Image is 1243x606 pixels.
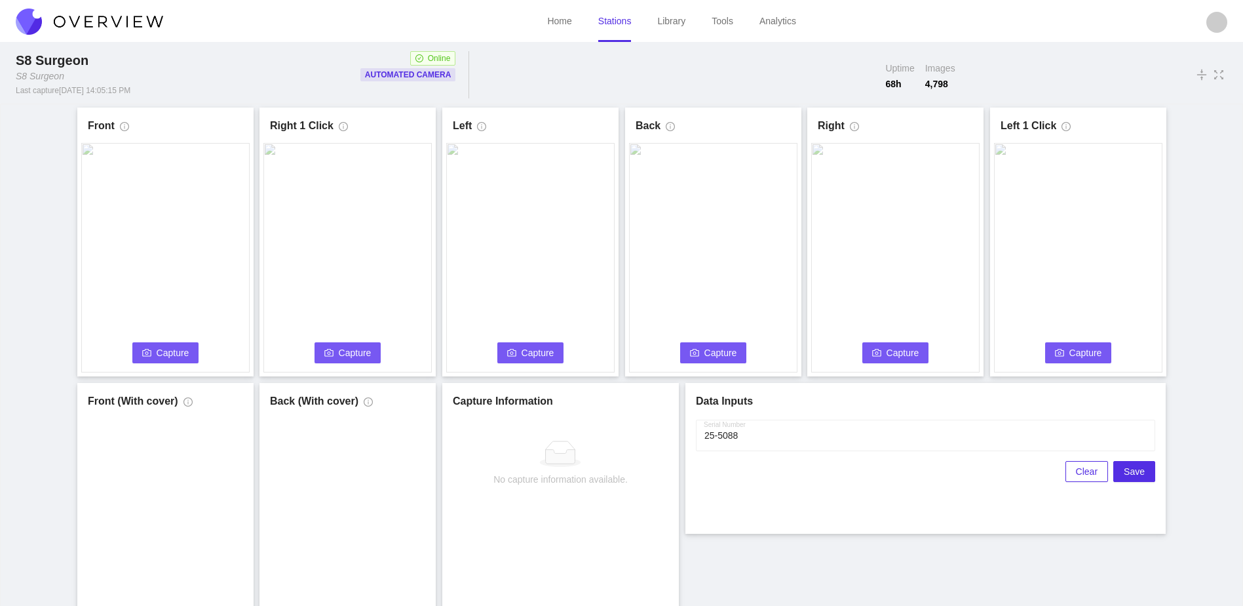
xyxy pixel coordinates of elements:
[862,342,929,363] button: cameraCapture
[16,51,94,70] div: S8 Surgeon
[925,62,955,75] span: Images
[1069,346,1102,360] span: Capture
[598,16,632,26] a: Stations
[16,53,88,68] span: S8 Surgeon
[365,68,451,81] p: Automated Camera
[477,122,486,136] span: info-circle
[270,118,334,134] h1: Right 1 Click
[1055,348,1064,359] span: camera
[885,77,914,91] span: 68 h
[712,16,733,26] a: Tools
[183,397,193,412] span: info-circle
[453,394,668,409] h1: Capture Information
[315,342,381,363] button: cameraCapture
[887,346,919,360] span: Capture
[850,122,859,136] span: info-circle
[142,348,151,359] span: camera
[270,394,358,409] h1: Back (With cover)
[1124,464,1145,479] span: Save
[428,52,451,65] span: Online
[415,54,423,62] span: check-circle
[696,394,1155,409] h1: Data Inputs
[453,118,472,134] h1: Left
[522,346,554,360] span: Capture
[547,16,571,26] a: Home
[88,118,115,134] h1: Front
[1065,461,1108,482] button: Clear
[132,342,199,363] button: cameraCapture
[497,342,564,363] button: cameraCapture
[872,348,881,359] span: camera
[690,348,699,359] span: camera
[1113,461,1155,482] button: Save
[157,346,189,360] span: Capture
[666,122,675,136] span: info-circle
[680,342,747,363] button: cameraCapture
[818,118,845,134] h1: Right
[657,16,685,26] a: Library
[1076,464,1098,479] span: Clear
[493,472,628,487] div: No capture information available.
[704,420,746,430] label: Serial Number
[1001,118,1056,134] h1: Left 1 Click
[339,346,372,360] span: Capture
[1196,67,1208,83] span: vertical-align-middle
[759,16,796,26] a: Analytics
[324,348,334,359] span: camera
[507,348,516,359] span: camera
[16,70,64,83] div: S8 Surgeon
[16,9,163,35] img: Overview
[339,122,348,136] span: info-circle
[885,62,914,75] span: Uptime
[120,122,129,136] span: info-circle
[364,397,373,412] span: info-circle
[16,85,130,96] div: Last capture [DATE] 14:05:15 PM
[704,346,737,360] span: Capture
[925,77,955,91] span: 4,798
[1213,68,1225,82] span: fullscreen
[1045,342,1112,363] button: cameraCapture
[88,394,178,409] h1: Front (With cover)
[636,118,660,134] h1: Back
[1061,122,1071,136] span: info-circle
